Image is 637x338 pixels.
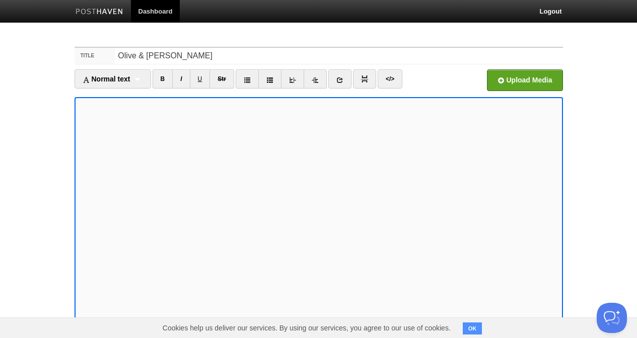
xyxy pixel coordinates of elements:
[218,75,226,82] del: Str
[361,75,368,82] img: pagebreak-icon.png
[190,69,210,89] a: U
[76,9,123,16] img: Posthaven-bar
[75,48,115,64] label: Title
[153,69,173,89] a: B
[463,322,482,334] button: OK
[153,318,461,338] span: Cookies help us deliver our services. By using our services, you agree to our use of cookies.
[378,69,402,89] a: </>
[83,75,130,83] span: Normal text
[172,69,190,89] a: I
[597,303,627,333] iframe: Help Scout Beacon - Open
[209,69,234,89] a: Str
